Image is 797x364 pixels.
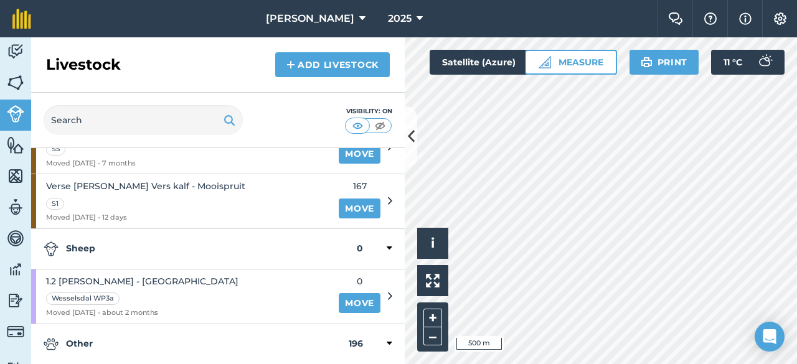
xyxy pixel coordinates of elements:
button: i [417,228,448,259]
span: Verse [PERSON_NAME] Vers kalf - Mooispruit [46,179,245,193]
span: 0 [339,274,380,288]
div: Visibility: On [345,106,392,116]
img: svg+xml;base64,PD94bWwgdmVyc2lvbj0iMS4wIiBlbmNvZGluZz0idXRmLTgiPz4KPCEtLSBHZW5lcmF0b3I6IEFkb2JlIE... [7,198,24,217]
img: svg+xml;base64,PD94bWwgdmVyc2lvbj0iMS4wIiBlbmNvZGluZz0idXRmLTgiPz4KPCEtLSBHZW5lcmF0b3I6IEFkb2JlIE... [44,337,59,352]
img: svg+xml;base64,PD94bWwgdmVyc2lvbj0iMS4wIiBlbmNvZGluZz0idXRmLTgiPz4KPCEtLSBHZW5lcmF0b3I6IEFkb2JlIE... [7,105,24,123]
h2: Livestock [46,55,121,75]
button: – [423,327,442,345]
div: S1 [46,198,64,210]
a: 1.2 [PERSON_NAME] - [GEOGRAPHIC_DATA]Wesselsdal WP3aMoved [DATE] - about 2 months [31,269,331,324]
img: svg+xml;base64,PD94bWwgdmVyc2lvbj0iMS4wIiBlbmNvZGluZz0idXRmLTgiPz4KPCEtLSBHZW5lcmF0b3I6IEFkb2JlIE... [44,241,59,256]
span: 167 [339,179,380,193]
strong: 0 [357,241,363,256]
button: Measure [525,50,617,75]
button: Satellite (Azure) [430,50,549,75]
span: 11 ° C [724,50,742,75]
span: Moved [DATE] - about 2 months [46,307,238,319]
img: svg+xml;base64,PD94bWwgdmVyc2lvbj0iMS4wIiBlbmNvZGluZz0idXRmLTgiPz4KPCEtLSBHZW5lcmF0b3I6IEFkb2JlIE... [7,323,24,340]
img: svg+xml;base64,PD94bWwgdmVyc2lvbj0iMS4wIiBlbmNvZGluZz0idXRmLTgiPz4KPCEtLSBHZW5lcmF0b3I6IEFkb2JlIE... [7,229,24,248]
button: Print [630,50,699,75]
span: 2025 [388,11,412,26]
img: fieldmargin Logo [12,9,31,29]
div: Wesselsdal WP3a [46,292,120,305]
strong: 196 [349,337,363,352]
span: Moved [DATE] - 12 days [46,212,245,223]
span: Moved [DATE] - 7 months [46,158,136,169]
input: Search [44,105,243,135]
img: svg+xml;base64,PHN2ZyB4bWxucz0iaHR0cDovL3d3dy53My5vcmcvMjAwMC9zdmciIHdpZHRoPSIxNCIgaGVpZ2h0PSIyNC... [286,57,295,72]
img: svg+xml;base64,PHN2ZyB4bWxucz0iaHR0cDovL3d3dy53My5vcmcvMjAwMC9zdmciIHdpZHRoPSI1NiIgaGVpZ2h0PSI2MC... [7,167,24,185]
img: svg+xml;base64,PHN2ZyB4bWxucz0iaHR0cDovL3d3dy53My5vcmcvMjAwMC9zdmciIHdpZHRoPSI1MCIgaGVpZ2h0PSI0MC... [372,119,388,132]
button: 11 °C [711,50,785,75]
img: Four arrows, one pointing top left, one top right, one bottom right and the last bottom left [426,274,440,287]
img: Two speech bubbles overlapping with the left bubble in the forefront [668,12,683,25]
img: svg+xml;base64,PHN2ZyB4bWxucz0iaHR0cDovL3d3dy53My5vcmcvMjAwMC9zdmciIHdpZHRoPSIxOSIgaGVpZ2h0PSIyNC... [641,55,653,70]
img: svg+xml;base64,PHN2ZyB4bWxucz0iaHR0cDovL3d3dy53My5vcmcvMjAwMC9zdmciIHdpZHRoPSI1NiIgaGVpZ2h0PSI2MC... [7,136,24,154]
div: Open Intercom Messenger [755,322,785,352]
img: svg+xml;base64,PD94bWwgdmVyc2lvbj0iMS4wIiBlbmNvZGluZz0idXRmLTgiPz4KPCEtLSBHZW5lcmF0b3I6IEFkb2JlIE... [7,42,24,61]
img: svg+xml;base64,PHN2ZyB4bWxucz0iaHR0cDovL3d3dy53My5vcmcvMjAwMC9zdmciIHdpZHRoPSI1MCIgaGVpZ2h0PSI0MC... [350,119,365,132]
img: Ruler icon [539,56,551,68]
span: 1.2 [PERSON_NAME] - [GEOGRAPHIC_DATA] [46,274,238,288]
img: svg+xml;base64,PHN2ZyB4bWxucz0iaHR0cDovL3d3dy53My5vcmcvMjAwMC9zdmciIHdpZHRoPSIxOSIgaGVpZ2h0PSIyNC... [224,113,235,128]
a: Add Livestock [275,52,390,77]
a: Verse [PERSON_NAME] Vers kalf - MooispruitS1Moved [DATE] - 12 days [31,174,331,228]
span: [PERSON_NAME] [266,11,354,26]
button: + [423,309,442,327]
img: svg+xml;base64,PHN2ZyB4bWxucz0iaHR0cDovL3d3dy53My5vcmcvMjAwMC9zdmciIHdpZHRoPSI1NiIgaGVpZ2h0PSI2MC... [7,73,24,92]
div: S5 [46,143,65,156]
a: Move [339,198,380,218]
img: A question mark icon [703,12,718,25]
span: i [431,235,435,251]
img: svg+xml;base64,PD94bWwgdmVyc2lvbj0iMS4wIiBlbmNvZGluZz0idXRmLTgiPz4KPCEtLSBHZW5lcmF0b3I6IEFkb2JlIE... [7,291,24,310]
a: Move [339,144,380,164]
img: A cog icon [773,12,788,25]
img: svg+xml;base64,PD94bWwgdmVyc2lvbj0iMS4wIiBlbmNvZGluZz0idXRmLTgiPz4KPCEtLSBHZW5lcmF0b3I6IEFkb2JlIE... [7,260,24,279]
img: svg+xml;base64,PD94bWwgdmVyc2lvbj0iMS4wIiBlbmNvZGluZz0idXRmLTgiPz4KPCEtLSBHZW5lcmF0b3I6IEFkb2JlIE... [752,50,777,75]
strong: Sheep [44,241,357,256]
img: svg+xml;base64,PHN2ZyB4bWxucz0iaHR0cDovL3d3dy53My5vcmcvMjAwMC9zdmciIHdpZHRoPSIxNyIgaGVpZ2h0PSIxNy... [739,11,752,26]
a: Move [339,293,380,313]
strong: Other [44,337,349,352]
